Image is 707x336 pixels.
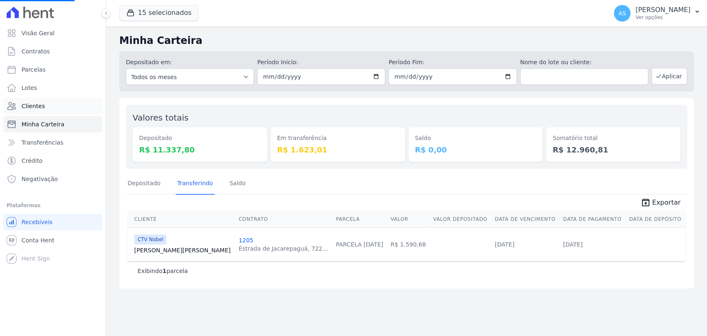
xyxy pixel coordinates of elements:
[119,5,198,21] button: 15 selecionados
[553,134,674,143] dt: Somatório total
[415,144,536,155] dd: R$ 0,00
[387,211,430,228] th: Valor
[3,232,102,249] a: Conta Hent
[134,234,166,244] span: CTV Nobel
[607,2,707,25] button: AS [PERSON_NAME] Ver opções
[3,61,102,78] a: Parcelas
[22,175,58,183] span: Negativação
[553,144,674,155] dd: R$ 12.960,81
[228,173,247,195] a: Saldo
[134,246,232,254] a: [PERSON_NAME][PERSON_NAME]
[492,211,560,228] th: Data de Vencimento
[128,211,235,228] th: Cliente
[640,198,650,208] i: unarchive
[520,58,648,67] label: Nome do lote ou cliente:
[415,134,536,143] dt: Saldo
[634,198,687,209] a: unarchive Exportar
[3,116,102,133] a: Minha Carteira
[22,120,64,128] span: Minha Carteira
[430,211,492,228] th: Valor Depositado
[336,241,383,248] a: PARCELA [DATE]
[277,144,398,155] dd: R$ 1.623,01
[3,152,102,169] a: Crédito
[3,25,102,41] a: Visão Geral
[119,33,694,48] h2: Minha Carteira
[139,134,261,143] dt: Depositado
[22,138,63,147] span: Transferências
[388,58,516,67] label: Período Fim:
[333,211,387,228] th: Parcela
[652,68,687,85] button: Aplicar
[563,241,582,248] a: [DATE]
[138,267,188,275] p: Exibindo parcela
[22,218,53,226] span: Recebíveis
[387,227,430,261] td: R$ 1.590,68
[22,29,55,37] span: Visão Geral
[635,14,690,21] p: Ver opções
[560,211,625,228] th: Data de Pagamento
[126,173,162,195] a: Depositado
[3,80,102,96] a: Lotes
[22,102,45,110] span: Clientes
[22,84,37,92] span: Lotes
[139,144,261,155] dd: R$ 11.337,80
[22,65,46,74] span: Parcelas
[3,134,102,151] a: Transferências
[3,214,102,230] a: Recebíveis
[162,268,166,274] b: 1
[133,113,188,123] label: Valores totais
[626,211,685,228] th: Data de Depósito
[277,134,398,143] dt: Em transferência
[239,237,253,244] a: 1205
[3,98,102,114] a: Clientes
[652,198,680,208] span: Exportar
[635,6,690,14] p: [PERSON_NAME]
[495,241,514,248] a: [DATE]
[3,171,102,187] a: Negativação
[7,201,99,210] div: Plataformas
[257,58,385,67] label: Período Inicío:
[618,10,626,16] span: AS
[235,211,333,228] th: Contrato
[22,236,54,244] span: Conta Hent
[239,244,328,253] div: Estrada de Jacarepaguá, 722...
[176,173,215,195] a: Transferindo
[3,43,102,60] a: Contratos
[22,157,43,165] span: Crédito
[126,59,172,65] label: Depositado em:
[22,47,50,56] span: Contratos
